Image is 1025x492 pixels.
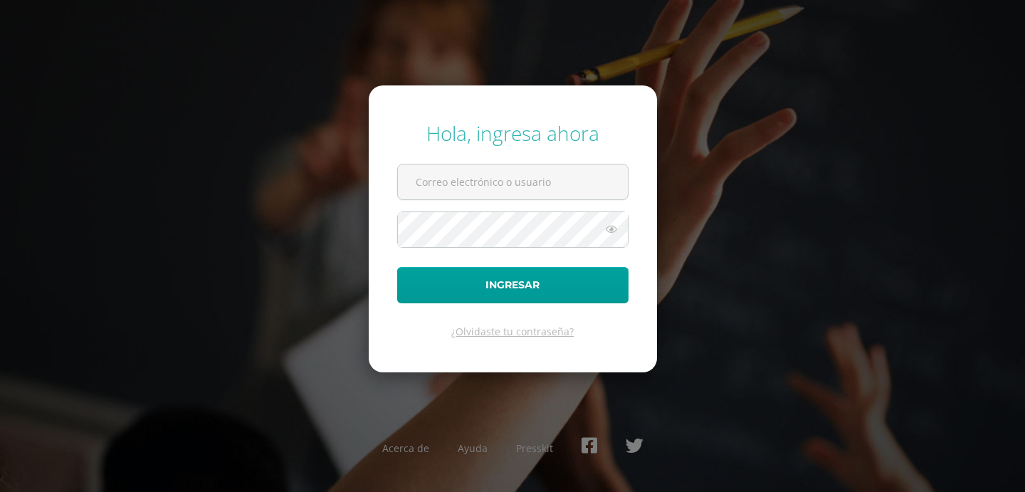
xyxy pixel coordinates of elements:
[397,267,629,303] button: Ingresar
[398,164,628,199] input: Correo electrónico o usuario
[397,120,629,147] div: Hola, ingresa ahora
[516,441,553,455] a: Presskit
[451,325,574,338] a: ¿Olvidaste tu contraseña?
[382,441,429,455] a: Acerca de
[458,441,488,455] a: Ayuda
